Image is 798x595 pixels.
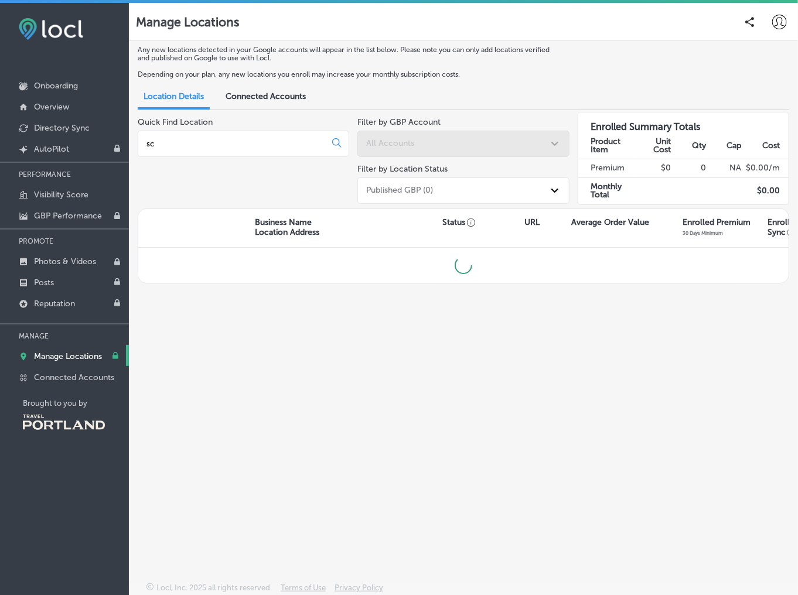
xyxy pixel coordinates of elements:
p: Posts [34,278,54,288]
th: Qty [671,132,707,159]
p: Overview [34,102,69,112]
td: $ 0.00 [742,177,789,204]
p: Onboarding [34,81,78,91]
p: Depending on your plan, any new locations you enroll may increase your monthly subscription costs. [138,70,561,78]
h3: Enrolled Summary Totals [578,112,789,132]
p: Brought to you by [23,399,129,408]
p: Enrolled Premium [683,217,751,227]
p: GBP Performance [34,211,102,221]
p: Any new locations detected in your Google accounts will appear in the list below. Please note you... [138,46,561,62]
p: Photos & Videos [34,257,96,266]
td: NA [707,159,742,177]
th: Cost [742,132,789,159]
th: Unit Cost [636,132,671,159]
label: Filter by Location Status [357,164,448,174]
p: Directory Sync [34,123,90,133]
p: Manage Locations [34,351,102,361]
p: Manage Locations [136,15,239,29]
p: Visibility Score [34,190,88,200]
p: Status [442,217,524,227]
td: $ 0.00 /m [742,159,789,177]
p: Locl, Inc. 2025 all rights reserved. [156,583,272,592]
img: fda3e92497d09a02dc62c9cd864e3231.png [19,18,83,40]
td: $0 [636,159,671,177]
p: AutoPilot [34,144,69,154]
p: Average Order Value [571,217,649,227]
th: Cap [707,132,742,159]
label: Filter by GBP Account [357,117,441,127]
label: Quick Find Location [138,117,213,127]
p: 30 Days Minimum [683,230,723,236]
td: 0 [671,159,707,177]
p: URL [524,217,540,227]
span: Location Details [144,91,204,101]
p: Business Name Location Address [255,217,319,237]
div: Published GBP (0) [366,186,433,196]
span: Connected Accounts [226,91,306,101]
strong: Product Item [591,136,621,155]
p: Connected Accounts [34,372,114,382]
td: Premium [578,159,637,177]
input: All Locations [145,138,323,149]
td: Monthly Total [578,177,637,204]
p: Reputation [34,299,75,309]
img: Travel Portland [23,415,105,430]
